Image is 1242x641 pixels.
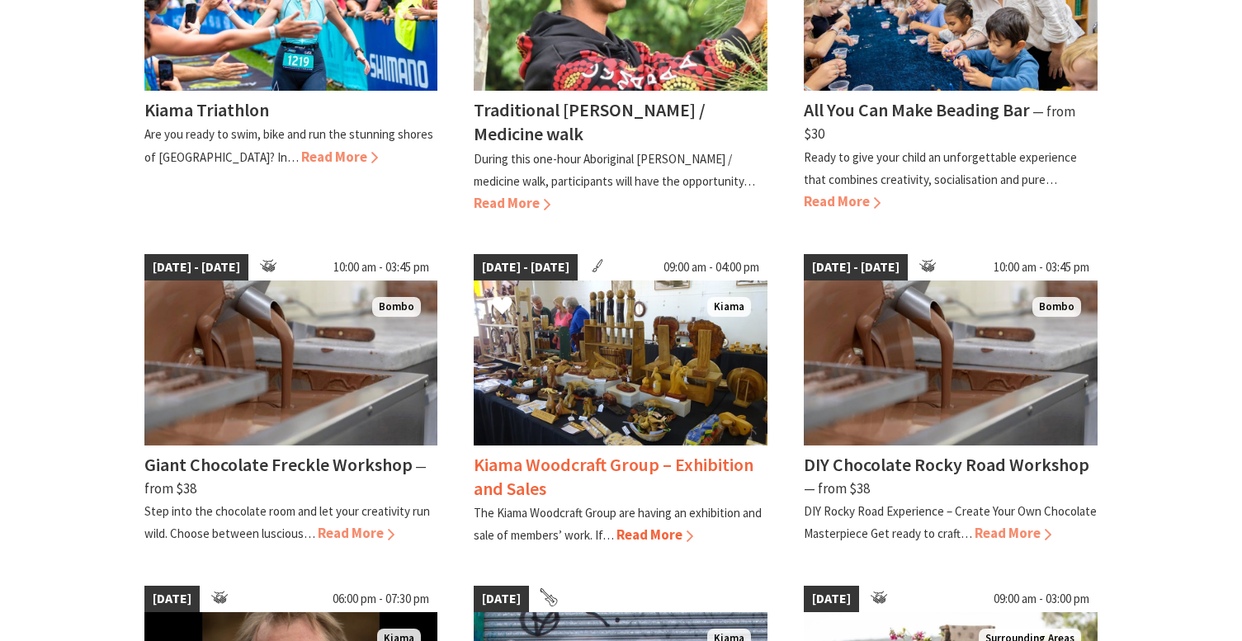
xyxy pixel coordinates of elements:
[655,254,767,280] span: 09:00 am - 04:00 pm
[144,254,438,546] a: [DATE] - [DATE] 10:00 am - 03:45 pm The Treat Factory Chocolate Production Bombo Giant Chocolate ...
[144,254,248,280] span: [DATE] - [DATE]
[804,453,1089,476] h4: DIY Chocolate Rocky Road Workshop
[975,524,1051,542] span: Read More
[616,526,693,544] span: Read More
[325,254,437,280] span: 10:00 am - 03:45 pm
[474,453,753,500] h4: Kiama Woodcraft Group – Exhibition and Sales
[985,586,1098,612] span: 09:00 am - 03:00 pm
[144,126,433,164] p: Are you ready to swim, bike and run the stunning shores of [GEOGRAPHIC_DATA]? In…
[804,254,1098,546] a: [DATE] - [DATE] 10:00 am - 03:45 pm Chocolate Production. The Treat Factory Bombo DIY Chocolate R...
[474,280,767,445] img: The wonders of wood
[804,503,1097,541] p: DIY Rocky Road Experience – Create Your Own Chocolate Masterpiece Get ready to craft…
[474,254,767,546] a: [DATE] - [DATE] 09:00 am - 04:00 pm The wonders of wood Kiama Kiama Woodcraft Group – Exhibition ...
[804,254,908,280] span: [DATE] - [DATE]
[372,297,421,318] span: Bombo
[144,503,430,541] p: Step into the chocolate room and let your creativity run wild. Choose between luscious…
[804,98,1030,121] h4: All You Can Make Beading Bar
[144,280,438,445] img: The Treat Factory Chocolate Production
[804,479,870,497] span: ⁠— from $38
[324,586,437,612] span: 06:00 pm - 07:30 pm
[707,297,751,318] span: Kiama
[474,151,755,189] p: During this one-hour Aboriginal [PERSON_NAME] / medicine walk, participants will have the opportu...
[985,254,1098,280] span: 10:00 am - 03:45 pm
[804,280,1098,445] img: Chocolate Production. The Treat Factory
[475,279,529,335] button: Click to Favourite Kiama Woodcraft Group – Exhibition and Sales
[144,453,413,476] h4: Giant Chocolate Freckle Workshop
[144,586,200,612] span: [DATE]
[804,192,881,210] span: Read More
[474,505,762,543] p: The Kiama Woodcraft Group are having an exhibition and sale of members’ work. If…
[318,524,394,542] span: Read More
[804,149,1077,187] p: Ready to give your child an unforgettable experience that combines creativity, socialisation and ...
[804,586,859,612] span: [DATE]
[301,148,378,166] span: Read More
[144,457,427,497] span: ⁠— from $38
[474,98,706,145] h4: Traditional [PERSON_NAME] / Medicine walk
[474,194,550,212] span: Read More
[144,98,269,121] h4: Kiama Triathlon
[474,586,529,612] span: [DATE]
[474,254,578,280] span: [DATE] - [DATE]
[1032,297,1081,318] span: Bombo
